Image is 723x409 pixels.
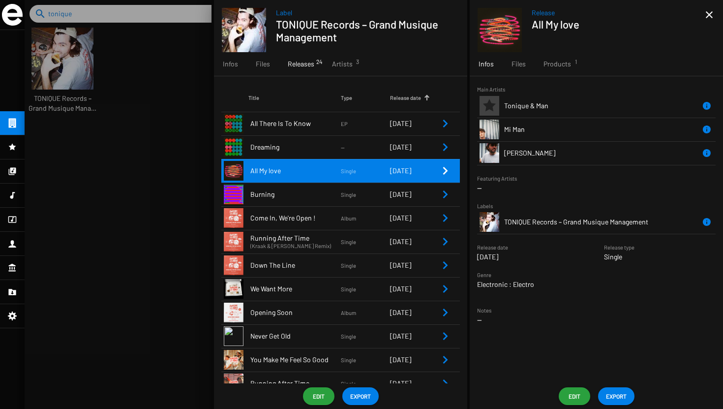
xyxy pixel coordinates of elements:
span: Single [341,357,356,363]
span: Single [604,252,622,261]
img: WWM-ARTWORK.jpg [224,279,243,299]
mat-icon: Remove Reference [439,189,451,200]
div: Release date [390,93,421,103]
mat-icon: Remove Reference [439,378,451,389]
span: [DATE] [390,119,411,127]
span: Single [341,286,356,292]
span: -- [341,144,345,151]
span: Releases [288,59,314,69]
img: 5_AML.png [224,161,243,181]
div: Title [248,93,259,103]
span: Products [543,59,571,69]
span: [DATE] [390,261,411,269]
span: Running After Time [250,233,341,243]
span: You Make Me Feel So Good [250,355,341,365]
span: Single [341,239,356,245]
mat-icon: Remove Reference [439,141,451,153]
span: We Want More [250,284,341,294]
div: Release date [390,93,439,103]
button: EXPORT [342,387,379,405]
span: EXPORT [350,387,371,405]
p: -- [477,183,716,193]
img: ATITK_Cover-Art_Blank.png [224,137,243,157]
small: Release type [604,244,634,251]
small: Featuring Artists [477,175,517,182]
span: Single [341,168,356,174]
img: telechargement-%281%29.jpeg [480,212,499,232]
span: Label [276,8,450,18]
span: Single [341,262,356,269]
img: ARTWORK-RUNNING-AFTER-TIME-ETALO-CLIP-%281%29.jpg [224,374,243,393]
span: Album [341,310,356,316]
h1: All My love [532,18,697,31]
span: [DATE] [390,332,411,340]
mat-icon: Remove Reference [439,165,451,177]
p: -- [477,315,716,325]
span: Release [532,8,705,18]
img: Cover.jpg [224,255,243,275]
h1: TONIQUE Records – Grand Musique Management [276,18,442,43]
small: Notes [477,307,491,314]
span: Infos [479,59,494,69]
mat-icon: Remove Reference [439,330,451,342]
img: Burning_Cover-Art.png [224,185,243,204]
span: EP [341,121,348,127]
span: TONIQUE Records – Grand Musique Management [504,218,648,226]
span: Come In, We're Open ! [250,213,341,223]
span: EXPORT [606,387,627,405]
mat-icon: Remove Reference [439,283,451,295]
mat-icon: Remove Reference [439,259,451,271]
span: Down The Line [250,260,341,270]
span: Running After Time [250,378,341,388]
small: Main Artists [477,86,505,93]
span: [DATE] [390,214,411,222]
mat-icon: Remove Reference [439,118,451,129]
span: [DATE] [390,190,411,198]
p: [DATE] [477,252,508,262]
button: Edit [303,387,334,405]
img: 5_AML.png [478,8,522,52]
small: Genre [477,272,491,278]
span: Edit [567,387,582,405]
span: Edit [311,387,327,405]
small: Release date [477,244,508,251]
div: Title [248,93,341,103]
span: Burning [250,189,341,199]
button: EXPORT [598,387,634,405]
mat-icon: close [703,9,715,21]
button: Edit [559,387,590,405]
span: Never Get Old [250,331,341,341]
span: Tonique & Man [504,101,548,110]
img: Photo32_6.jpg [480,143,499,163]
span: [DATE] [390,308,411,316]
img: Artwork-You-Make-Me-Feel-So-Good.jpg [224,350,243,370]
span: [DATE] [390,166,411,175]
img: Cover-%282%29.jpg [224,232,243,252]
span: Opening Soon [250,308,341,317]
div: Type [341,93,390,103]
mat-icon: Remove Reference [439,236,451,248]
span: Files [512,59,526,69]
img: telechargement-%281%29.jpeg [222,8,266,52]
span: Mi Man [504,125,525,133]
span: Single [341,191,356,198]
small: (Kraak & [PERSON_NAME] Remix) [250,241,341,250]
div: Type [341,93,352,103]
span: Single [341,380,356,387]
img: ALBUM_DIGITAL-%281%29.jpg [224,303,243,322]
span: Electronic : Electro [477,280,534,288]
span: All My love [250,166,341,176]
span: All There Is To Know [250,119,341,128]
span: [DATE] [390,379,411,387]
img: Cover-%282%29.jpg [224,208,243,228]
span: [DATE] [390,284,411,293]
img: Photo08_8.jpg [480,120,499,139]
span: [DATE] [390,237,411,246]
span: [DATE] [390,355,411,364]
mat-icon: Remove Reference [439,354,451,366]
span: [PERSON_NAME] [504,149,555,157]
span: Album [341,215,356,221]
span: Files [256,59,270,69]
small: Labels [477,203,493,209]
span: Infos [223,59,238,69]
